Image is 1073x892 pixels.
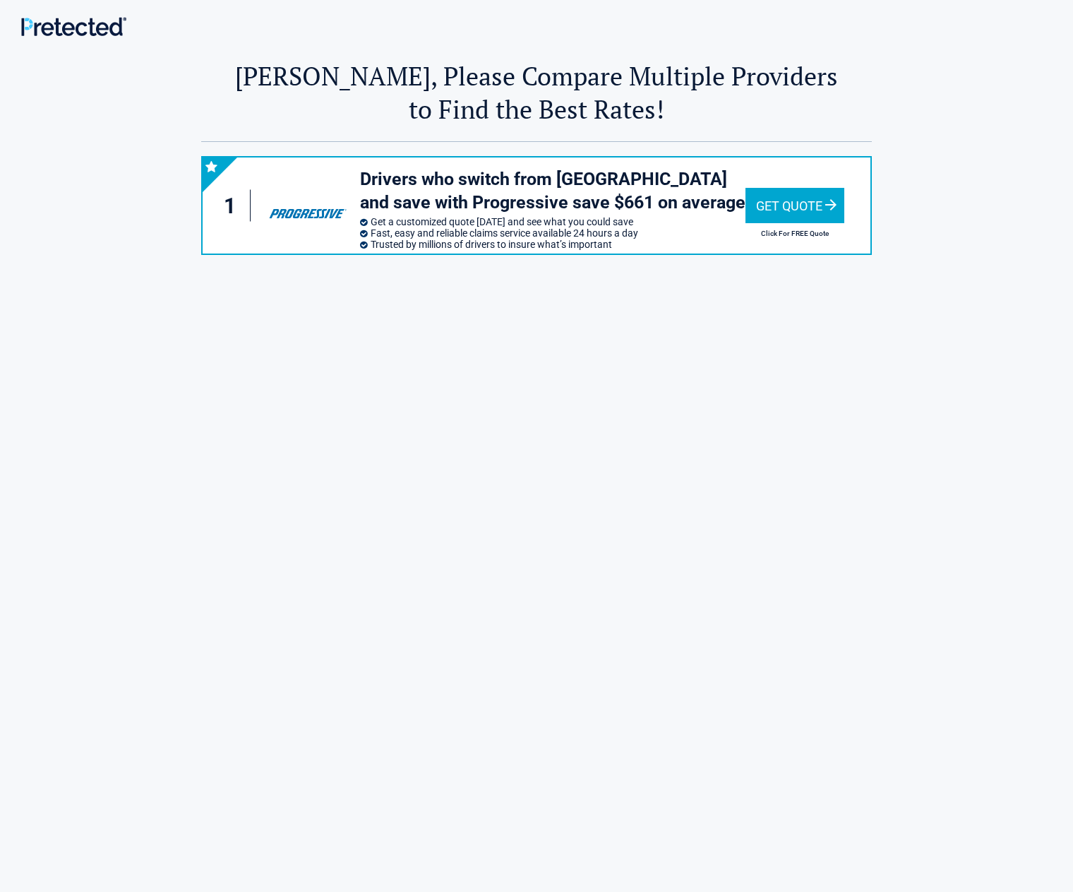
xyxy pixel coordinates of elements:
div: Get Quote [745,188,844,223]
h2: Click For FREE Quote [745,230,844,237]
h2: [PERSON_NAME], Please Compare Multiple Providers to Find the Best Rates! [201,59,872,126]
h3: Drivers who switch from [GEOGRAPHIC_DATA] and save with Progressive save $661 on average [360,168,745,214]
li: Get a customized quote [DATE] and see what you could save [360,216,745,227]
li: Trusted by millions of drivers to insure what’s important [360,239,745,250]
img: progressive's logo [263,184,353,227]
div: 1 [217,190,251,222]
li: Fast, easy and reliable claims service available 24 hours a day [360,227,745,239]
img: Main Logo [21,17,126,36]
